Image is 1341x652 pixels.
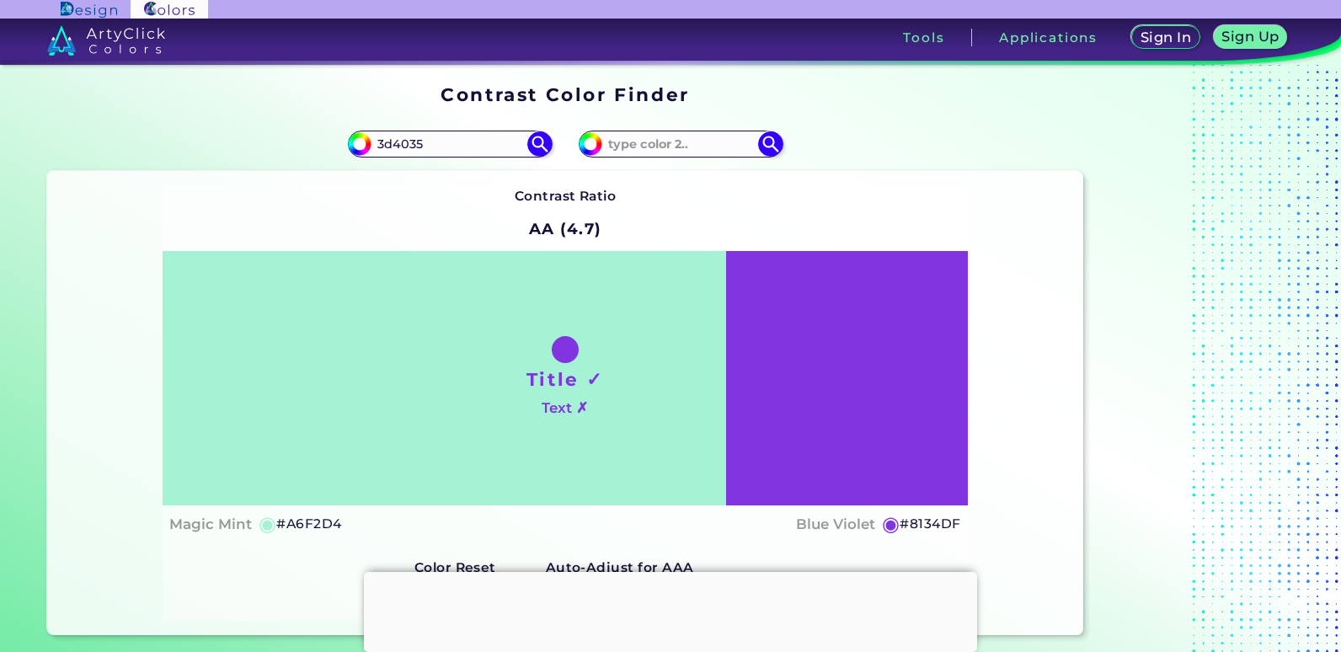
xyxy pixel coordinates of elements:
[602,132,759,155] input: type color 2..
[364,572,977,648] iframe: Advertisement
[414,559,496,575] strong: Color Reset
[1131,25,1200,49] a: Sign In
[796,512,875,537] h4: Blue Violet
[882,514,900,534] h5: ◉
[371,132,528,155] input: type color 1..
[259,514,277,534] h5: ◉
[1214,25,1288,49] a: Sign Up
[521,211,610,248] h2: AA (4.7)
[542,396,588,420] h4: Text ✗
[169,512,252,537] h4: Magic Mint
[1221,29,1279,43] h5: Sign Up
[900,513,960,535] h5: #8134DF
[1141,30,1191,44] h5: Sign In
[61,2,117,18] img: ArtyClick Design logo
[515,188,617,204] strong: Contrast Ratio
[527,131,553,157] img: icon search
[758,131,783,157] img: icon search
[546,559,694,575] strong: Auto-Adjust for AAA
[276,513,341,535] h5: #A6F2D4
[999,31,1098,44] h3: Applications
[526,366,604,392] h1: Title ✓
[47,25,166,56] img: logo_artyclick_colors_white.svg
[1090,77,1301,641] iframe: Advertisement
[903,31,944,44] h3: Tools
[441,82,689,107] h1: Contrast Color Finder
